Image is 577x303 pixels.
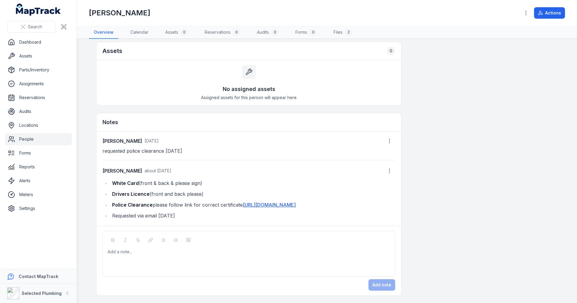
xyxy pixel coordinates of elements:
strong: Selected Plumbing [22,291,62,296]
a: Overview [89,26,118,39]
a: Reservations [5,92,72,104]
div: 0 [271,29,279,36]
div: 0 [387,47,395,55]
li: Requested via email [DATE] [110,211,395,220]
a: Assignments [5,78,72,90]
strong: [PERSON_NAME] [102,137,142,145]
li: (front & back & please sign) [110,179,395,187]
div: 2 [345,29,352,36]
strong: Drivers Licence [112,191,150,197]
a: Settings [5,202,72,214]
a: Alerts [5,175,72,187]
time: 7/14/2025, 12:50:28 PM [145,138,159,143]
li: (front and back please) [110,190,395,198]
a: Dashboard [5,36,72,48]
h1: [PERSON_NAME] [89,8,150,18]
span: Search [28,24,42,30]
a: Meters [5,189,72,201]
button: Actions [534,7,565,19]
a: Assets [5,50,72,62]
a: Locations [5,119,72,131]
a: Calendar [126,26,153,39]
span: about [DATE] [145,168,171,173]
time: 8/21/2025, 1:39:04 PM [145,168,171,173]
h3: No assigned assets [223,85,275,93]
div: 0 [310,29,317,36]
div: 0 [233,29,240,36]
a: Audits [5,105,72,117]
div: 0 [181,29,188,36]
li: please follow link for correct certificate [110,201,395,209]
a: Files2 [329,26,357,39]
span: [DATE] [145,138,159,143]
strong: White Card [112,180,139,186]
a: Forms [5,147,72,159]
a: Parts/Inventory [5,64,72,76]
h2: Assets [102,47,122,55]
a: Audits0 [252,26,283,39]
a: Reservations0 [200,26,245,39]
span: Assigned assets for this person will appear here [201,95,297,101]
p: requested police clearance [DATE] [102,147,395,155]
h3: Notes [102,118,118,127]
a: MapTrack [16,4,61,16]
a: Forms0 [291,26,322,39]
a: Assets0 [160,26,193,39]
a: People [5,133,72,145]
a: [URL][DOMAIN_NAME] [243,202,296,208]
button: Search [7,21,56,33]
strong: Police Clearance [112,202,153,208]
strong: Contact MapTrack [19,274,58,279]
a: Reports [5,161,72,173]
strong: [PERSON_NAME] [102,167,142,174]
